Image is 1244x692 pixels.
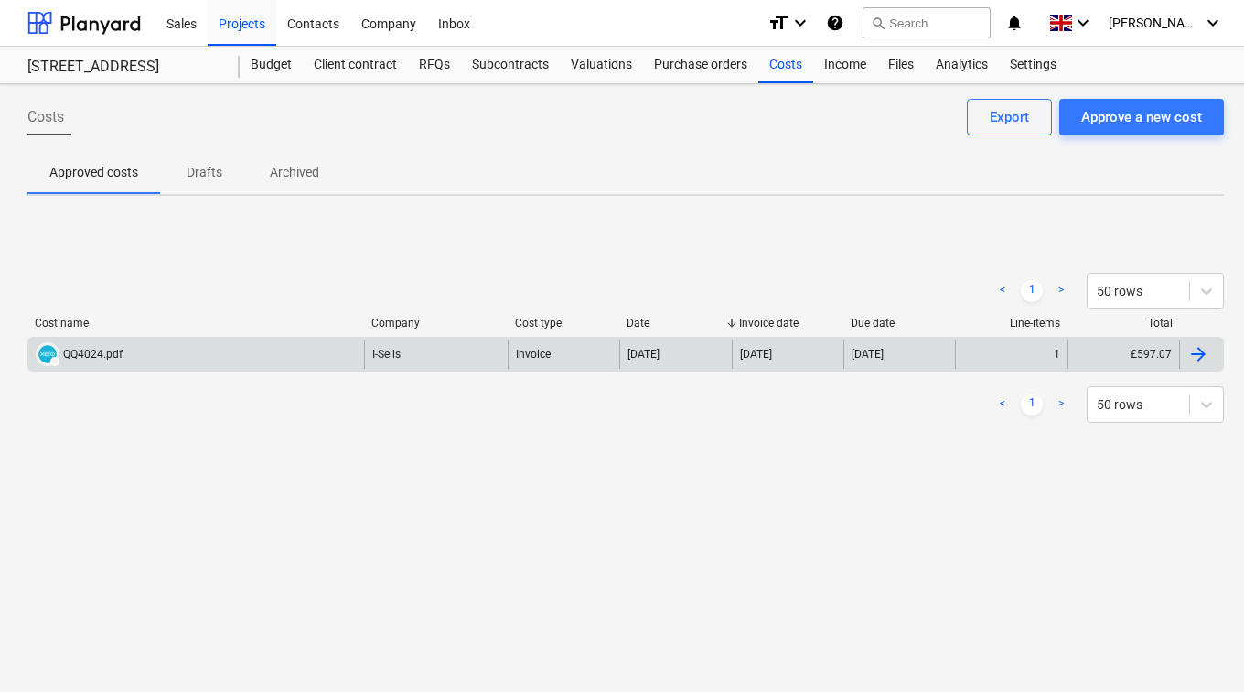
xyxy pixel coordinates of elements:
span: [PERSON_NAME] [1109,16,1200,30]
div: Due date [851,317,949,330]
button: Approve a new cost [1059,99,1224,135]
img: xero.svg [38,345,57,363]
div: 1 [1054,348,1060,361]
p: Approved costs [49,163,138,182]
a: Page 1 is your current page [1021,394,1043,416]
div: Invoice date [739,317,837,330]
a: Costs [758,47,813,83]
button: Search [863,7,991,38]
i: notifications [1005,12,1024,34]
i: format_size [767,12,789,34]
div: Total [1075,317,1173,330]
a: Next page [1050,280,1072,302]
div: Invoice [516,348,551,361]
div: Approve a new cost [1081,105,1202,129]
div: Line-items [963,317,1061,330]
i: keyboard_arrow_down [1072,12,1094,34]
a: Budget [240,47,303,83]
div: I-Sells [372,348,401,361]
div: Date [627,317,724,330]
div: Company [371,317,500,330]
a: Client contract [303,47,408,83]
span: search [871,16,885,30]
i: Knowledge base [826,12,844,34]
a: Valuations [560,47,643,83]
a: Settings [999,47,1067,83]
a: Files [877,47,925,83]
i: keyboard_arrow_down [789,12,811,34]
p: Archived [270,163,319,182]
div: [DATE] [627,348,660,361]
div: [DATE] [852,348,884,361]
iframe: Chat Widget [1153,604,1244,692]
div: Export [990,105,1029,129]
button: Export [967,99,1052,135]
div: Invoice has been synced with Xero and its status is currently DRAFT [36,342,59,366]
a: Page 1 is your current page [1021,280,1043,302]
a: RFQs [408,47,461,83]
a: Next page [1050,394,1072,416]
div: QQ4024.pdf [63,348,123,361]
a: Purchase orders [643,47,758,83]
a: Income [813,47,877,83]
div: Cost name [35,317,357,330]
span: Costs [27,106,64,128]
i: keyboard_arrow_down [1202,12,1224,34]
p: Drafts [182,163,226,182]
div: [DATE] [740,348,772,361]
a: Previous page [992,280,1013,302]
div: Cost type [515,317,613,330]
a: Previous page [992,394,1013,416]
a: Analytics [925,47,999,83]
a: Subcontracts [461,47,560,83]
div: £597.07 [1067,340,1179,369]
div: [STREET_ADDRESS] [27,58,218,77]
